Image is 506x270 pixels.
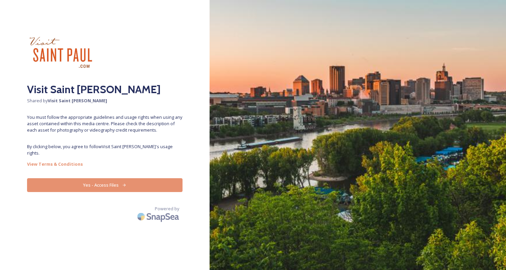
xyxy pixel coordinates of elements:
img: visit_sp.jpg [27,27,95,78]
strong: View Terms & Conditions [27,161,83,167]
span: You must follow the appropriate guidelines and usage rights when using any asset contained within... [27,114,183,134]
span: By clicking below, you agree to follow Visit Saint [PERSON_NAME] 's usage rights. [27,143,183,156]
img: SnapSea Logo [135,209,183,224]
span: Shared by [27,98,183,104]
button: Yes - Access Files [27,178,183,192]
h2: Visit Saint [PERSON_NAME] [27,81,183,98]
span: Powered by [155,206,179,212]
strong: Visit Saint [PERSON_NAME] [48,98,107,104]
a: View Terms & Conditions [27,160,183,168]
